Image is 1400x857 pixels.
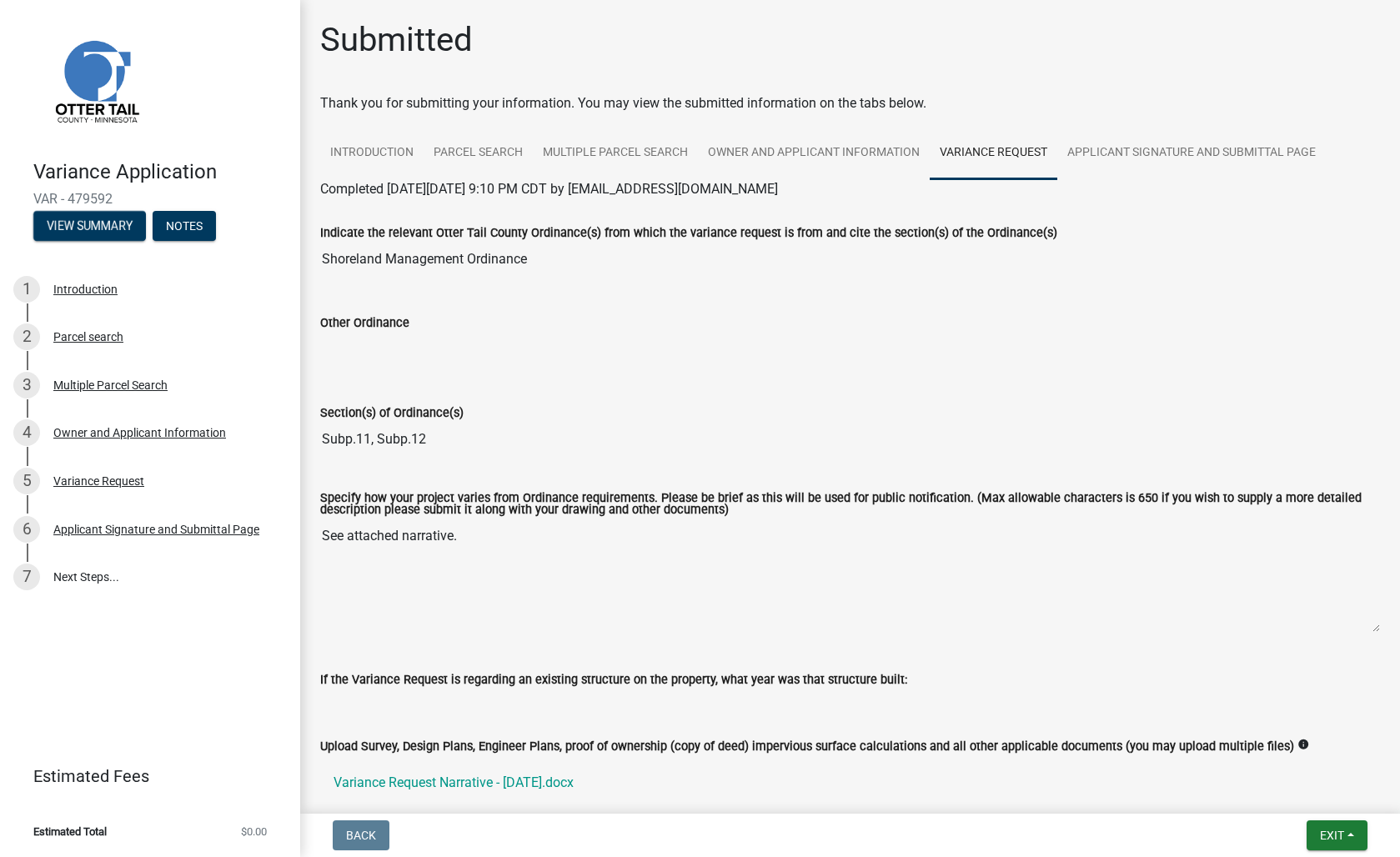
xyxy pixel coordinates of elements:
[13,419,40,446] div: 4
[13,276,40,303] div: 1
[13,564,40,590] div: 7
[53,427,226,439] div: Owner and Applicant Information
[320,741,1294,753] label: Upload Survey, Design Plans, Engineer Plans, proof of ownership (copy of deed) impervious surface...
[13,323,40,350] div: 2
[13,516,40,543] div: 6
[33,211,146,241] button: View Summary
[320,519,1380,633] textarea: See attached narrative.
[33,220,146,233] wm-modal-confirm: Summary
[53,379,168,391] div: Multiple Parcel Search
[1320,829,1344,842] span: Exit
[53,524,259,535] div: Applicant Signature and Submittal Page
[320,228,1057,239] label: Indicate the relevant Otter Tail County Ordinance(s) from which the variance request is from and ...
[320,674,907,686] label: If the Variance Request is regarding an existing structure on the property, what year was that st...
[320,803,1380,843] a: Topographic Survey - [PERSON_NAME] [DATE].pdf
[424,127,533,180] a: Parcel search
[320,408,464,419] label: Section(s) of Ordinance(s)
[320,763,1380,803] a: Variance Request Narrative - [DATE].docx
[698,127,930,180] a: Owner and Applicant Information
[533,127,698,180] a: Multiple Parcel Search
[13,372,40,398] div: 3
[320,127,424,180] a: Introduction
[241,826,267,837] span: $0.00
[346,829,376,842] span: Back
[13,759,273,793] a: Estimated Fees
[320,181,778,197] span: Completed [DATE][DATE] 9:10 PM CDT by [EMAIL_ADDRESS][DOMAIN_NAME]
[153,211,216,241] button: Notes
[33,826,107,837] span: Estimated Total
[33,18,158,143] img: Otter Tail County, Minnesota
[153,220,216,233] wm-modal-confirm: Notes
[320,493,1380,517] label: Specify how your project varies from Ordinance requirements. Please be brief as this will be used...
[1297,739,1309,750] i: info
[53,331,123,343] div: Parcel search
[333,820,389,850] button: Back
[33,160,287,184] h4: Variance Application
[53,283,118,295] div: Introduction
[320,20,473,60] h1: Submitted
[320,93,1380,113] div: Thank you for submitting your information. You may view the submitted information on the tabs below.
[13,468,40,494] div: 5
[53,475,144,487] div: Variance Request
[1307,820,1367,850] button: Exit
[930,127,1057,180] a: Variance Request
[33,191,267,207] span: VAR - 479592
[320,318,409,329] label: Other Ordinance
[1057,127,1326,180] a: Applicant Signature and Submittal Page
